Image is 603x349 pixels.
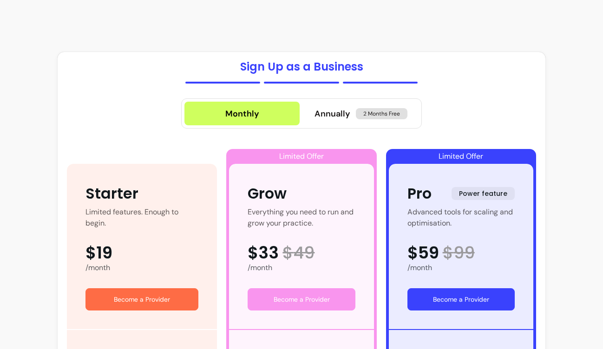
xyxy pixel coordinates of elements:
div: Pro [407,182,432,205]
h1: Sign Up as a Business [240,59,363,74]
div: Grow [248,182,287,205]
div: Monthly [225,107,259,120]
span: 2 Months Free [356,108,407,119]
div: Advanced tools for scaling and optimisation. [407,207,515,229]
span: $33 [248,244,279,262]
span: $ 49 [282,244,315,262]
div: /month [248,262,355,273]
span: Annually [315,107,350,120]
div: Limited features. Enough to begin. [85,207,198,229]
span: $59 [407,244,439,262]
div: Limited Offer [229,149,374,164]
div: /month [407,262,515,273]
span: Power feature [452,187,515,200]
span: $ 99 [443,244,475,262]
div: Starter [85,182,138,205]
a: Become a Provider [85,288,198,310]
div: /month [85,262,198,273]
div: Everything you need to run and grow your practice. [248,207,355,229]
a: Become a Provider [248,288,355,310]
a: Become a Provider [407,288,515,310]
div: Limited Offer [389,149,533,164]
span: $19 [85,244,112,262]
